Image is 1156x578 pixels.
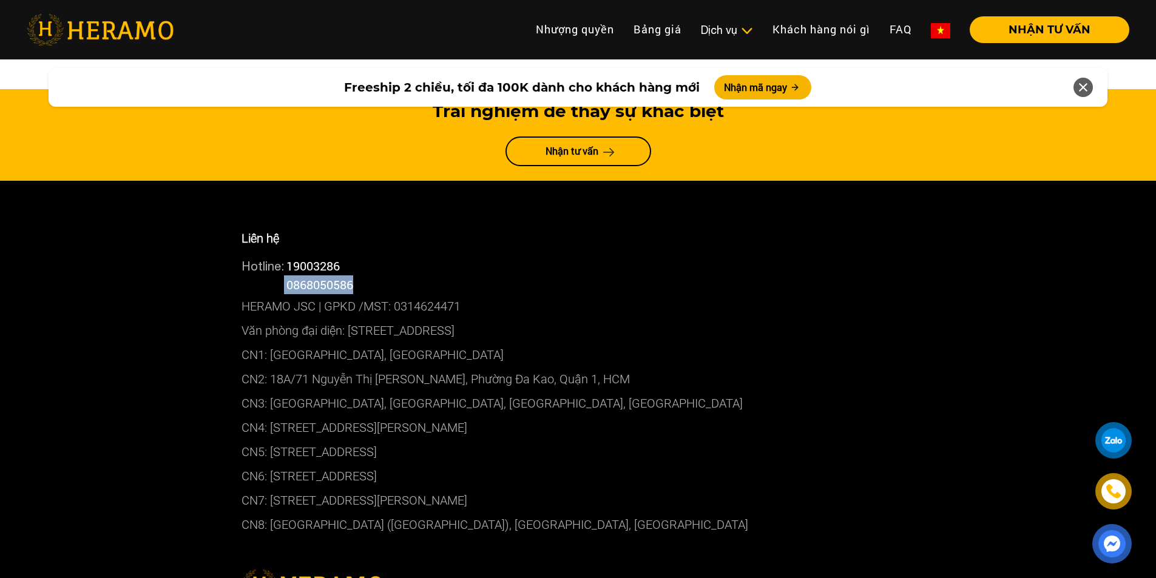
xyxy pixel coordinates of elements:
[1107,485,1121,498] img: phone-icon
[286,258,340,274] a: 19003286
[505,136,651,166] a: Nhận tư vấn
[603,147,615,156] img: arrow-next
[242,488,915,512] p: CN7: [STREET_ADDRESS][PERSON_NAME]
[740,25,753,37] img: subToggleIcon
[970,16,1129,43] button: NHẬN TƯ VẤN
[1097,475,1130,508] a: phone-icon
[242,259,284,273] span: Hotline:
[286,277,353,292] span: 0868050586
[931,23,950,38] img: vn-flag.png
[242,294,915,318] p: HERAMO JSC | GPKD /MST: 0314624471
[624,16,691,42] a: Bảng giá
[763,16,880,42] a: Khách hàng nói gì
[242,440,915,464] p: CN5: [STREET_ADDRESS]
[242,391,915,415] p: CN3: [GEOGRAPHIC_DATA], [GEOGRAPHIC_DATA], [GEOGRAPHIC_DATA], [GEOGRAPHIC_DATA]
[242,343,915,367] p: CN1: [GEOGRAPHIC_DATA], [GEOGRAPHIC_DATA]
[960,24,1129,35] a: NHẬN TƯ VẤN
[242,367,915,391] p: CN2: 18A/71 Nguyễn Thị [PERSON_NAME], Phường Đa Kao, Quận 1, HCM
[701,22,753,38] div: Dịch vụ
[242,415,915,440] p: CN4: [STREET_ADDRESS][PERSON_NAME]
[526,16,624,42] a: Nhượng quyền
[242,512,915,537] p: CN8: [GEOGRAPHIC_DATA] ([GEOGRAPHIC_DATA]), [GEOGRAPHIC_DATA], [GEOGRAPHIC_DATA]
[27,14,174,45] img: heramo-logo.png
[242,229,915,247] p: Liên hệ
[242,464,915,488] p: CN6: [STREET_ADDRESS]
[344,78,700,96] span: Freeship 2 chiều, tối đa 100K dành cho khách hàng mới
[242,318,915,343] p: Văn phòng đại diện: [STREET_ADDRESS]
[880,16,921,42] a: FAQ
[714,75,811,99] button: Nhận mã ngay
